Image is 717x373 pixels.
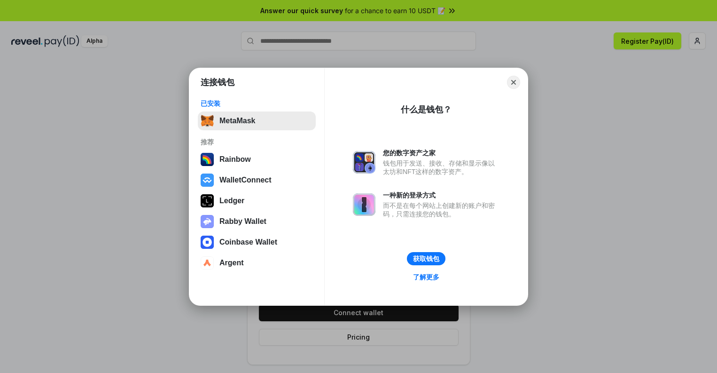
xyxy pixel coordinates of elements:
div: 一种新的登录方式 [383,191,499,199]
div: 已安装 [201,99,313,108]
button: Coinbase Wallet [198,233,316,252]
img: svg+xml,%3Csvg%20xmlns%3D%22http%3A%2F%2Fwww.w3.org%2F2000%2Fsvg%22%20fill%3D%22none%22%20viewBox... [353,151,375,174]
div: MetaMask [219,117,255,125]
button: 获取钱包 [407,252,445,265]
button: WalletConnect [198,171,316,190]
img: svg+xml,%3Csvg%20xmlns%3D%22http%3A%2F%2Fwww.w3.org%2F2000%2Fsvg%22%20fill%3D%22none%22%20viewBox... [353,193,375,216]
h1: 连接钱包 [201,77,234,88]
div: Ledger [219,197,244,205]
div: 您的数字资产之家 [383,149,499,157]
img: svg+xml,%3Csvg%20xmlns%3D%22http%3A%2F%2Fwww.w3.org%2F2000%2Fsvg%22%20fill%3D%22none%22%20viewBox... [201,215,214,228]
button: Rainbow [198,150,316,169]
img: svg+xml,%3Csvg%20width%3D%2228%22%20height%3D%2228%22%20viewBox%3D%220%200%2028%2028%22%20fill%3D... [201,256,214,270]
button: Ledger [198,191,316,210]
div: Coinbase Wallet [219,238,277,246]
img: svg+xml,%3Csvg%20fill%3D%22none%22%20height%3D%2233%22%20viewBox%3D%220%200%2035%2033%22%20width%... [201,114,214,127]
a: 了解更多 [407,271,445,283]
div: 而不是在每个网站上创建新的账户和密码，只需连接您的钱包。 [383,201,499,218]
img: svg+xml,%3Csvg%20xmlns%3D%22http%3A%2F%2Fwww.w3.org%2F2000%2Fsvg%22%20width%3D%2228%22%20height%3... [201,194,214,207]
div: Argent [219,259,244,267]
div: 什么是钱包？ [401,104,452,115]
button: Close [507,76,520,89]
button: Argent [198,254,316,272]
div: 获取钱包 [413,254,439,263]
div: Rabby Wallet [219,217,266,226]
div: WalletConnect [219,176,272,184]
button: Rabby Wallet [198,212,316,231]
img: svg+xml,%3Csvg%20width%3D%22120%22%20height%3D%22120%22%20viewBox%3D%220%200%20120%20120%22%20fil... [201,153,214,166]
div: 钱包用于发送、接收、存储和显示像以太坊和NFT这样的数字资产。 [383,159,499,176]
img: svg+xml,%3Csvg%20width%3D%2228%22%20height%3D%2228%22%20viewBox%3D%220%200%2028%2028%22%20fill%3D... [201,236,214,249]
div: 推荐 [201,138,313,146]
img: svg+xml,%3Csvg%20width%3D%2228%22%20height%3D%2228%22%20viewBox%3D%220%200%2028%2028%22%20fill%3D... [201,174,214,187]
button: MetaMask [198,111,316,130]
div: Rainbow [219,155,251,164]
div: 了解更多 [413,273,439,281]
